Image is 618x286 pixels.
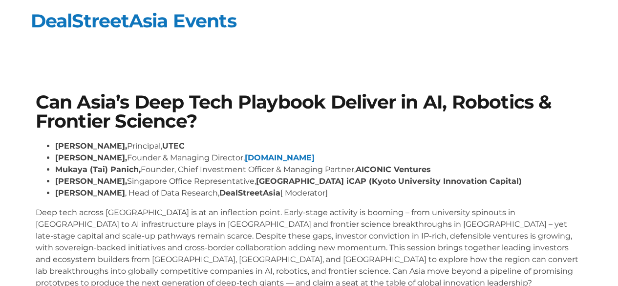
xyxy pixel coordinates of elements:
strong: [PERSON_NAME], [55,153,127,162]
a: [DOMAIN_NAME] [245,153,315,162]
strong: [GEOGRAPHIC_DATA] iCAP (Kyoto University Innovation Capital) [256,176,522,186]
li: Founder, Chief Investment Officer & Managing Partner, [55,164,583,176]
h1: Can Asia’s Deep Tech Playbook Deliver in AI, Robotics & Frontier Science? [36,93,583,131]
a: DealStreetAsia Events [31,9,236,32]
strong: [PERSON_NAME], [55,141,127,151]
strong: [PERSON_NAME], [55,176,127,186]
li: Principal, [55,140,583,152]
strong: DealStreetAsia [219,188,280,198]
li: Singapore Office Representative, [55,176,583,187]
strong: AICONIC Ventures [356,165,431,174]
strong: UTEC [162,141,185,151]
li: , Head of Data Research, [ Moderator] [55,187,583,199]
li: Founder & Managing Director, [55,152,583,164]
strong: [PERSON_NAME] [55,188,125,198]
strong: Mukaya (Tai) Panich, [55,165,141,174]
